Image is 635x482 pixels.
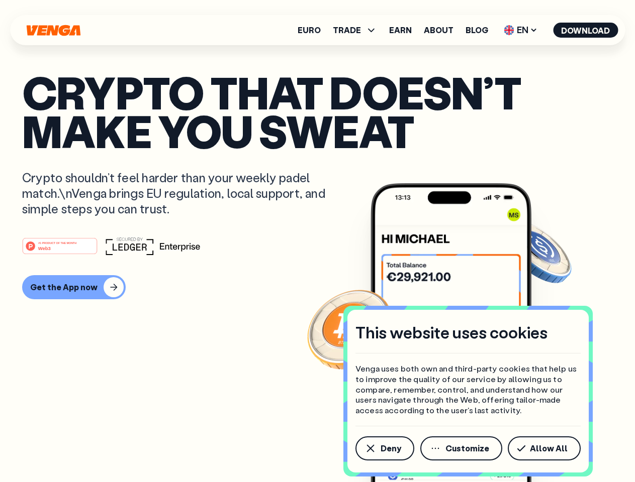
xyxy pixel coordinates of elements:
img: USDC coin [501,216,574,288]
a: Euro [298,26,321,34]
button: Get the App now [22,275,126,299]
p: Crypto shouldn’t feel harder than your weekly padel match.\nVenga brings EU regulation, local sup... [22,170,340,217]
span: Allow All [530,444,568,452]
tspan: #1 PRODUCT OF THE MONTH [38,241,76,244]
span: TRADE [333,24,377,36]
p: Venga uses both own and third-party cookies that help us to improve the quality of our service by... [355,364,581,416]
span: Customize [445,444,489,452]
span: Deny [381,444,401,452]
button: Download [553,23,618,38]
a: About [424,26,453,34]
a: Blog [466,26,488,34]
button: Allow All [508,436,581,460]
img: flag-uk [504,25,514,35]
svg: Home [25,25,81,36]
button: Deny [355,436,414,460]
button: Customize [420,436,502,460]
a: Earn [389,26,412,34]
h4: This website uses cookies [355,322,548,343]
a: Get the App now [22,275,613,299]
tspan: Web3 [38,245,51,251]
a: #1 PRODUCT OF THE MONTHWeb3 [22,244,98,257]
span: TRADE [333,26,361,34]
span: EN [500,22,541,38]
p: Crypto that doesn’t make you sweat [22,73,613,150]
div: Get the App now [30,282,98,292]
img: Bitcoin [305,284,396,374]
